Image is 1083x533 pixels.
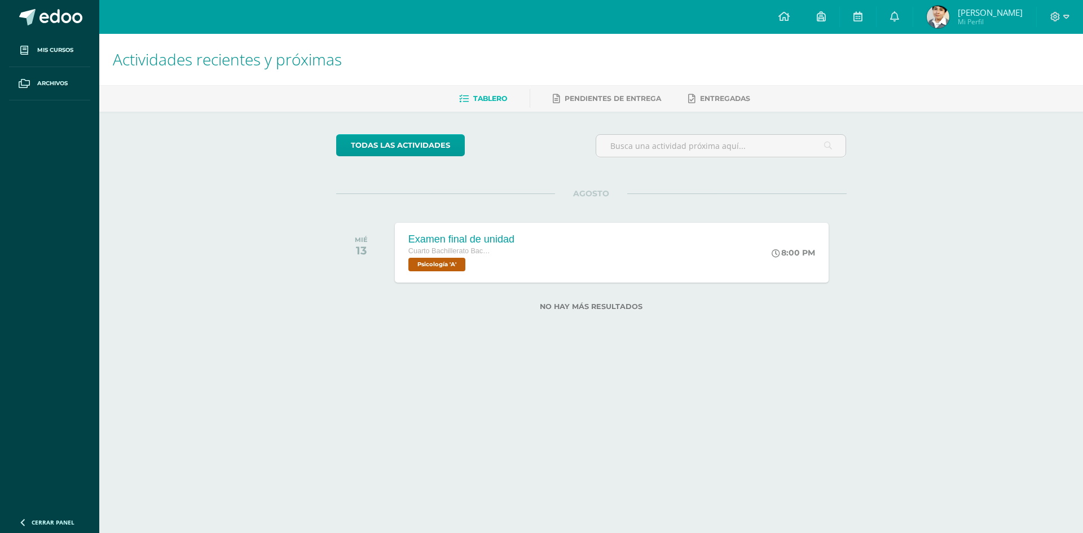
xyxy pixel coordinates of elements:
[9,67,90,100] a: Archivos
[408,258,465,271] span: Psicología 'A'
[355,244,368,257] div: 13
[32,518,74,526] span: Cerrar panel
[37,46,73,55] span: Mis cursos
[336,134,465,156] a: todas las Actividades
[355,236,368,244] div: MIÉ
[555,188,627,199] span: AGOSTO
[9,34,90,67] a: Mis cursos
[459,90,507,108] a: Tablero
[553,90,661,108] a: Pendientes de entrega
[772,248,815,258] div: 8:00 PM
[700,94,750,103] span: Entregadas
[408,247,493,255] span: Cuarto Bachillerato Bachillerato en CCLL con Orientación en Diseño Gráfico
[958,7,1023,18] span: [PERSON_NAME]
[473,94,507,103] span: Tablero
[113,49,342,70] span: Actividades recientes y próximas
[336,302,847,311] label: No hay más resultados
[565,94,661,103] span: Pendientes de entrega
[37,79,68,88] span: Archivos
[927,6,949,28] img: 4b7d14b5f2a08eaa05eb59af3c1a1161.png
[958,17,1023,27] span: Mi Perfil
[408,234,514,245] div: Examen final de unidad
[596,135,846,157] input: Busca una actividad próxima aquí...
[688,90,750,108] a: Entregadas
